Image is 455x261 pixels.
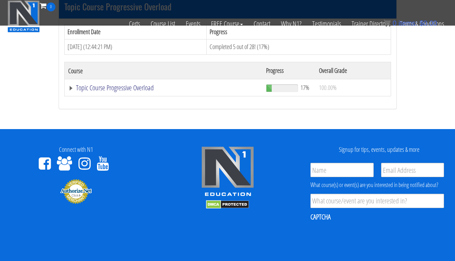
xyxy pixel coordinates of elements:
[276,11,307,36] a: Why N1?
[145,11,180,36] a: Course List
[64,39,207,55] td: [DATE] (12:44:21 PM)
[310,226,418,254] iframe: reCAPTCHA
[60,179,92,204] img: Authorize.Net Merchant - Click to Verify
[395,11,449,36] a: Terms & Conditions
[206,200,249,209] img: DMCA.com Protection Status
[180,11,206,36] a: Events
[47,2,55,11] span: 0
[310,181,444,189] div: What course(s) or event(s) are you interested in being notified about?
[399,19,417,27] span: items:
[310,212,331,222] label: CAPTCHA
[206,11,248,36] a: FREE Course
[40,1,55,10] a: 0
[419,19,437,27] bdi: 0.00
[124,11,145,36] a: Certs
[384,19,437,27] a: 0 items: $0.00
[309,146,450,153] h4: Signup for tips, events, updates & more
[262,62,315,79] th: Progress
[419,19,423,27] span: $
[207,39,391,55] td: Completed 5 out of 28! (17%)
[201,146,254,199] img: n1-edu-logo
[307,11,346,36] a: Testimonials
[346,11,395,36] a: Trainer Directory
[381,163,444,177] input: Email Address
[310,163,374,177] input: Name
[7,0,40,32] img: n1-education
[315,62,391,79] th: Overall Grade
[315,79,391,96] td: 100.00%
[310,194,444,208] input: What course/event are you interested in?
[64,62,262,79] th: Course
[300,84,309,91] span: 17%
[68,84,259,91] a: Topic Course Progressive Overload
[248,11,276,36] a: Contact
[384,20,391,27] img: icon11.png
[392,19,396,27] span: 0
[5,146,146,153] h4: Connect with N1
